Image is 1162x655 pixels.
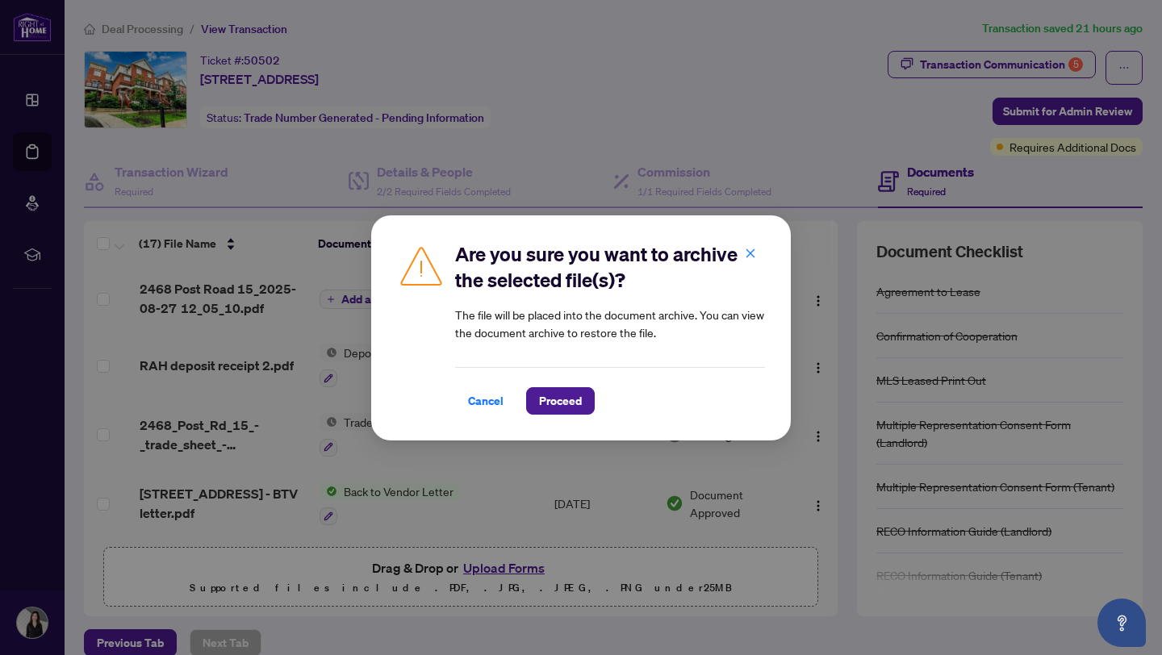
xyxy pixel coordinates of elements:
[397,241,445,290] img: Caution Icon
[468,388,504,414] span: Cancel
[526,387,595,415] button: Proceed
[455,241,765,293] h2: Are you sure you want to archive the selected file(s)?
[455,306,765,341] article: The file will be placed into the document archive. You can view the document archive to restore t...
[1097,599,1146,647] button: Open asap
[745,247,756,258] span: close
[539,388,582,414] span: Proceed
[455,387,516,415] button: Cancel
